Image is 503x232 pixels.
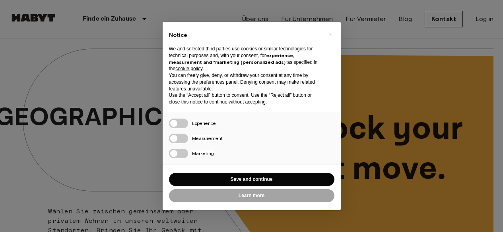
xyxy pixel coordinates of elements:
[169,189,334,202] button: Learn more
[169,92,322,105] p: Use the “Accept all” button to consent. Use the “Reject all” button or close this notice to conti...
[169,72,322,92] p: You can freely give, deny, or withdraw your consent at any time by accessing the preferences pane...
[169,173,334,186] button: Save and continue
[192,150,214,156] span: Marketing
[169,52,294,65] strong: experience, measurement and “marketing (personalized ads)”
[169,31,322,39] h2: Notice
[192,135,223,141] span: Measurement
[175,66,202,71] a: cookie policy
[329,30,332,39] span: ×
[192,120,216,126] span: Experience
[324,28,337,41] button: Close this notice
[169,46,322,72] p: We and selected third parties use cookies or similar technologies for technical purposes and, wit...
